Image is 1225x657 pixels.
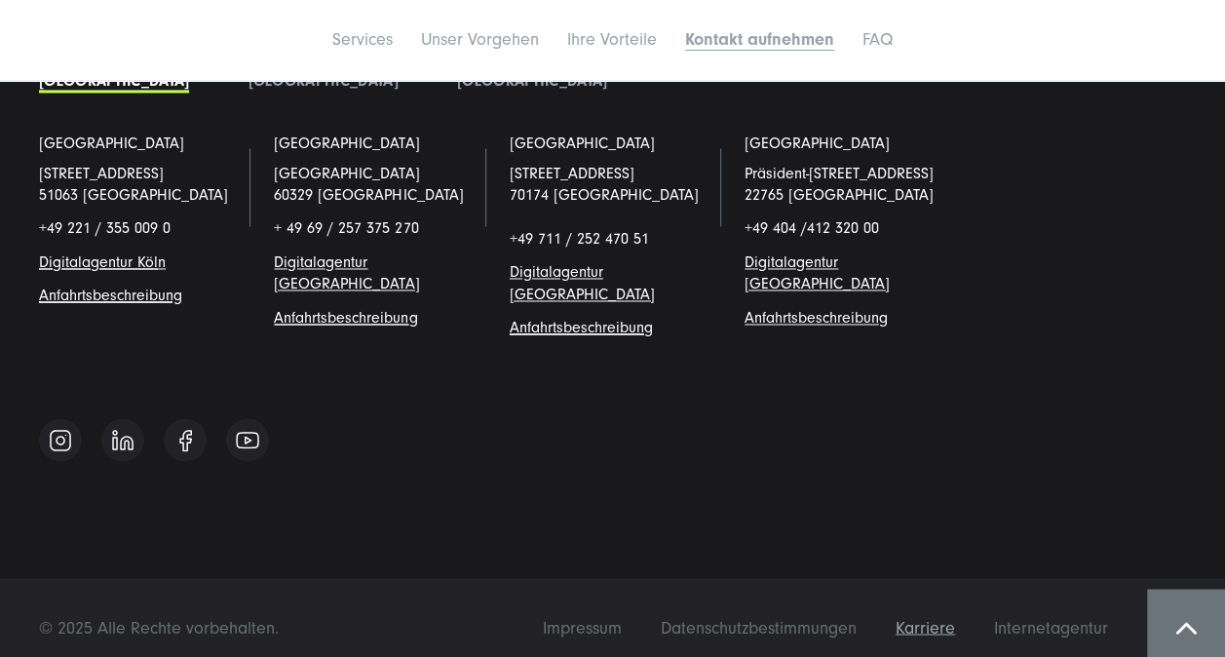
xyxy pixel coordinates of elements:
[274,253,419,292] a: Digitalagentur [GEOGRAPHIC_DATA]
[745,219,879,237] span: +49 404 /
[510,186,699,204] a: 70174 [GEOGRAPHIC_DATA]
[158,253,166,271] a: n
[39,617,279,638] span: © 2025 Alle Rechte vorbehalten.
[421,29,539,50] a: Unser Vorgehen
[745,133,890,154] a: [GEOGRAPHIC_DATA]
[39,133,184,154] a: [GEOGRAPHIC_DATA]
[661,617,857,638] span: Datenschutzbestimmungen
[510,165,634,182] a: [STREET_ADDRESS]
[248,72,398,90] a: [GEOGRAPHIC_DATA]
[274,186,463,204] a: 60329 [GEOGRAPHIC_DATA]
[745,253,890,292] a: Digitalagentur [GEOGRAPHIC_DATA]
[685,29,834,50] a: Kontakt aufnehmen
[274,133,419,154] a: [GEOGRAPHIC_DATA]
[49,428,72,452] img: Follow us on Instagram
[39,217,245,239] p: +49 221 / 355 009 0
[179,429,192,451] img: Follow us on Facebook
[807,219,879,237] span: 412 320 00
[236,431,259,448] img: Follow us on Youtube
[39,186,228,204] a: 51063 [GEOGRAPHIC_DATA]
[39,72,189,90] a: [GEOGRAPHIC_DATA]
[543,617,622,638] span: Impressum
[745,309,888,327] a: Anfahrtsbeschreibung
[274,309,417,327] span: g
[274,309,408,327] a: Anfahrtsbeschreibun
[567,29,657,50] a: Ihre Vorteile
[745,163,950,207] p: Präsident-[STREET_ADDRESS] 22765 [GEOGRAPHIC_DATA]
[510,230,649,248] span: +49 711 / 252 470 51
[332,29,393,50] a: Services
[994,617,1108,638] span: Internetagentur
[274,219,418,237] span: + 49 69 / 257 375 270
[510,263,655,302] a: Digitalagentur [GEOGRAPHIC_DATA]
[862,29,893,50] a: FAQ
[510,133,655,154] a: [GEOGRAPHIC_DATA]
[457,72,607,90] a: [GEOGRAPHIC_DATA]
[274,165,419,182] span: [GEOGRAPHIC_DATA]
[39,287,182,304] a: Anfahrtsbeschreibung
[896,617,955,638] span: Karriere
[39,165,164,182] a: [STREET_ADDRESS]
[39,253,158,271] a: Digitalagentur Köl
[510,319,653,336] a: Anfahrtsbeschreibung
[112,429,134,450] img: Follow us on Linkedin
